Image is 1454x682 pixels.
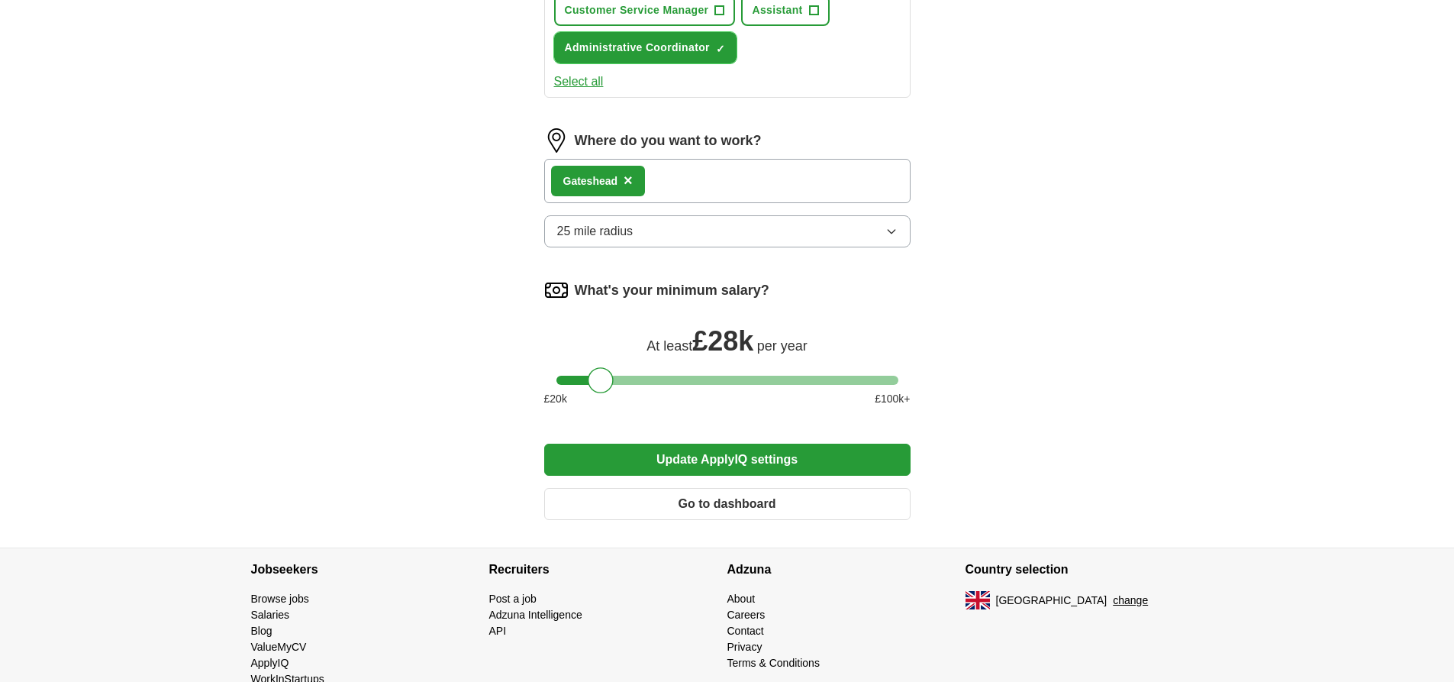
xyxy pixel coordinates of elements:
a: ValueMyCV [251,641,307,653]
button: Administrative Coordinator✓ [554,32,737,63]
button: 25 mile radius [544,215,911,247]
a: Privacy [727,641,762,653]
a: API [489,625,507,637]
a: ApplyIQ [251,657,289,669]
button: Update ApplyIQ settings [544,444,911,476]
span: £ 100 k+ [875,391,910,407]
span: 25 mile radius [557,222,634,241]
img: salary.png [544,278,569,302]
span: Administrative Coordinator [565,40,710,56]
button: Select all [554,73,604,91]
span: Customer Service Manager [565,2,709,18]
button: × [624,170,633,192]
button: change [1113,593,1148,609]
label: What's your minimum salary? [575,280,769,301]
a: Adzuna Intelligence [489,609,582,621]
img: UK flag [966,591,990,609]
span: per year [757,338,808,354]
span: At least [646,338,692,354]
a: Browse jobs [251,593,309,605]
div: Gateshead [563,173,618,189]
span: [GEOGRAPHIC_DATA] [996,593,1107,609]
a: Careers [727,609,766,621]
img: location.png [544,128,569,153]
span: ✓ [716,43,725,55]
span: £ 20 k [544,391,567,407]
a: Contact [727,625,764,637]
a: Terms & Conditions [727,657,820,669]
a: About [727,593,756,605]
span: Assistant [752,2,802,18]
h4: Country selection [966,548,1204,591]
span: £ 28k [692,325,753,357]
label: Where do you want to work? [575,131,762,151]
span: × [624,172,633,189]
a: Blog [251,625,272,637]
button: Go to dashboard [544,488,911,520]
a: Salaries [251,609,290,621]
a: Post a job [489,593,537,605]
